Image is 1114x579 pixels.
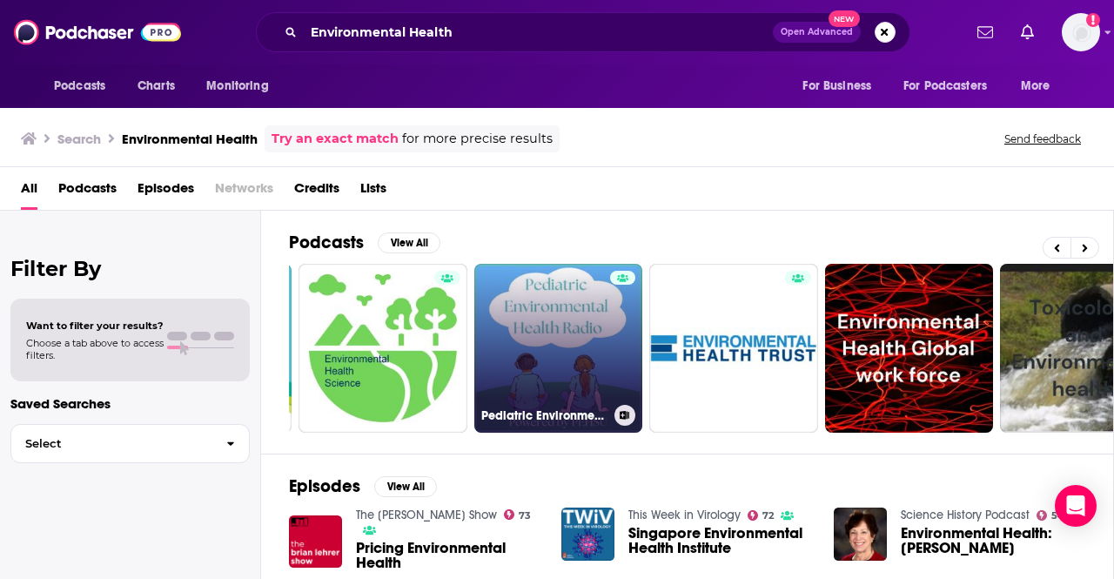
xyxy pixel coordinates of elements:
[42,70,128,103] button: open menu
[374,476,437,497] button: View All
[10,424,250,463] button: Select
[1051,512,1064,520] span: 54
[58,174,117,210] a: Podcasts
[802,74,871,98] span: For Business
[748,510,775,521] a: 72
[773,22,861,43] button: Open AdvancedNew
[504,509,532,520] a: 73
[289,515,342,569] img: Pricing Environmental Health
[356,508,497,522] a: The Brian Lehrer Show
[289,475,360,497] h2: Episodes
[628,526,813,555] a: Singapore Environmental Health Institute
[215,174,273,210] span: Networks
[294,174,339,210] a: Credits
[519,512,531,520] span: 73
[1062,13,1100,51] span: Logged in as hannahnewlon
[1014,17,1041,47] a: Show notifications dropdown
[21,174,37,210] a: All
[1055,485,1097,527] div: Open Intercom Messenger
[901,526,1085,555] span: Environmental Health: [PERSON_NAME]
[138,74,175,98] span: Charts
[892,70,1012,103] button: open menu
[901,508,1030,522] a: Science History Podcast
[10,395,250,412] p: Saved Searches
[289,475,437,497] a: EpisodesView All
[26,337,164,361] span: Choose a tab above to access filters.
[474,264,643,433] a: Pediatric Environmental Health Radio
[481,408,607,423] h3: Pediatric Environmental Health Radio
[790,70,893,103] button: open menu
[356,541,540,570] a: Pricing Environmental Health
[402,129,553,149] span: for more precise results
[1086,13,1100,27] svg: Add a profile image
[360,174,386,210] a: Lists
[206,74,268,98] span: Monitoring
[1037,510,1065,521] a: 54
[126,70,185,103] a: Charts
[54,74,105,98] span: Podcasts
[10,256,250,281] h2: Filter By
[829,10,860,27] span: New
[138,174,194,210] a: Episodes
[970,17,1000,47] a: Show notifications dropdown
[834,508,887,561] img: Environmental Health: Linda Birnbaum
[57,131,101,147] h3: Search
[11,438,212,449] span: Select
[194,70,291,103] button: open menu
[304,18,773,46] input: Search podcasts, credits, & more...
[26,320,164,332] span: Want to filter your results?
[1009,70,1072,103] button: open menu
[256,12,910,52] div: Search podcasts, credits, & more...
[378,232,440,253] button: View All
[122,131,258,147] h3: Environmental Health
[289,232,440,253] a: PodcastsView All
[628,508,741,522] a: This Week in Virology
[272,129,399,149] a: Try an exact match
[999,131,1086,146] button: Send feedback
[1062,13,1100,51] button: Show profile menu
[14,16,181,49] img: Podchaser - Follow, Share and Rate Podcasts
[561,508,614,561] img: Singapore Environmental Health Institute
[289,232,364,253] h2: Podcasts
[762,512,774,520] span: 72
[781,28,853,37] span: Open Advanced
[1062,13,1100,51] img: User Profile
[903,74,987,98] span: For Podcasters
[901,526,1085,555] a: Environmental Health: Linda Birnbaum
[1021,74,1050,98] span: More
